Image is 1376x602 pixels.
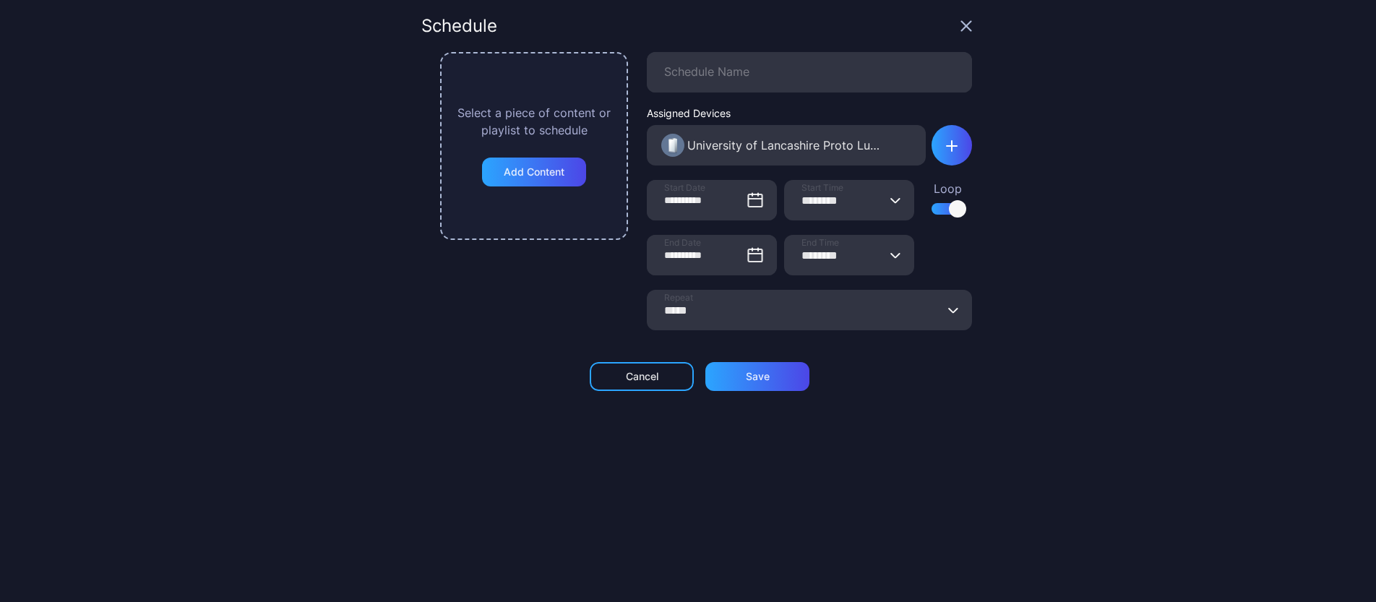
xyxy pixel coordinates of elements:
span: Start Time [801,182,843,194]
button: Save [705,362,809,391]
div: Add Content [504,166,564,178]
button: Start Time [890,180,901,220]
input: Repeat [647,290,972,330]
input: Start Time [784,180,914,220]
div: University of Lancashire Proto Luma [687,137,886,154]
div: Save [746,371,770,382]
input: Start Date [647,180,777,220]
div: Select a piece of content or playlist to schedule [455,104,614,139]
span: End Time [801,237,839,249]
button: End Time [890,235,901,275]
span: Repeat [664,292,693,304]
input: End Time [784,235,914,275]
input: Schedule Name [647,52,972,93]
input: End Date [647,235,777,275]
button: Add Content [482,158,586,186]
div: Schedule [421,17,497,35]
div: Cancel [626,371,658,382]
button: Repeat [947,290,959,330]
div: Loop [932,180,963,197]
button: Cancel [590,362,694,391]
div: Assigned Devices [647,107,926,119]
